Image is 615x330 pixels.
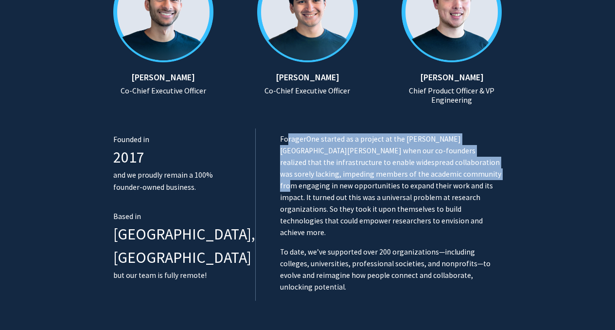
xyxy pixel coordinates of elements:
h6: Chief Product Officer & VP Engineering [402,86,502,105]
span: Founded in [113,135,149,144]
h6: Co-Chief Executive Officer [113,86,214,95]
span: and we proudly remain a 100% founder-owned business. [113,170,213,192]
span: [GEOGRAPHIC_DATA], [GEOGRAPHIC_DATA] [113,224,255,267]
iframe: Chat [7,286,41,323]
span: 2017 [113,147,144,167]
h5: [PERSON_NAME] [113,72,214,83]
span: Based in [113,212,141,221]
p: ForagerOne started as a project at the [PERSON_NAME][GEOGRAPHIC_DATA][PERSON_NAME] when our co-fo... [280,133,502,238]
h5: [PERSON_NAME] [402,72,502,83]
p: To date, we’ve supported over 200 organizations—including colleges, universities, professional so... [280,246,502,293]
span: but our team is fully remote! [113,271,207,280]
h5: [PERSON_NAME] [247,72,368,83]
h6: Co-Chief Executive Officer [247,86,368,95]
